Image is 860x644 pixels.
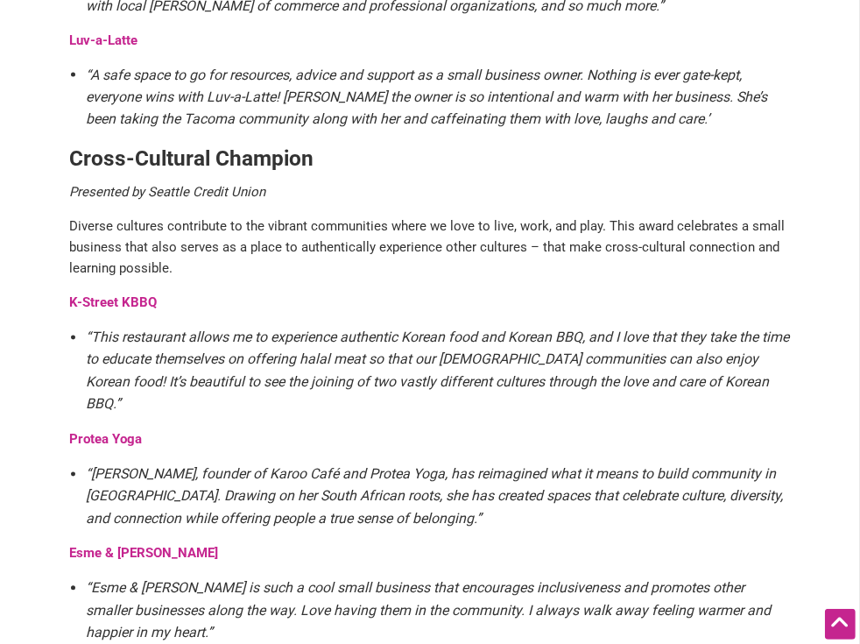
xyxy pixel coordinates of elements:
[69,546,218,562] a: Esme & [PERSON_NAME]
[69,432,142,448] a: Protea Yoga
[69,216,791,280] p: Diverse cultures contribute to the vibrant communities where we love to live, work, and play. Thi...
[86,466,783,527] em: “[PERSON_NAME], founder of Karoo Café and Protea Yoga, has reimagined what it means to build comm...
[86,67,767,128] em: “A safe space to go for resources, advice and support as a small business owner. Nothing is ever ...
[69,32,137,48] a: Luv-a-Latte
[86,329,789,414] em: “This restaurant allows me to experience authentic Korean food and Korean BBQ, and I love that th...
[69,185,265,201] em: Presented by Seattle Credit Union
[86,580,771,641] em: “Esme & [PERSON_NAME] is such a cool small business that encourages inclusiveness and promotes ot...
[825,609,856,640] div: Scroll Back to Top
[69,146,314,172] strong: Cross-Cultural Champion
[69,295,157,311] a: K-Street KBBQ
